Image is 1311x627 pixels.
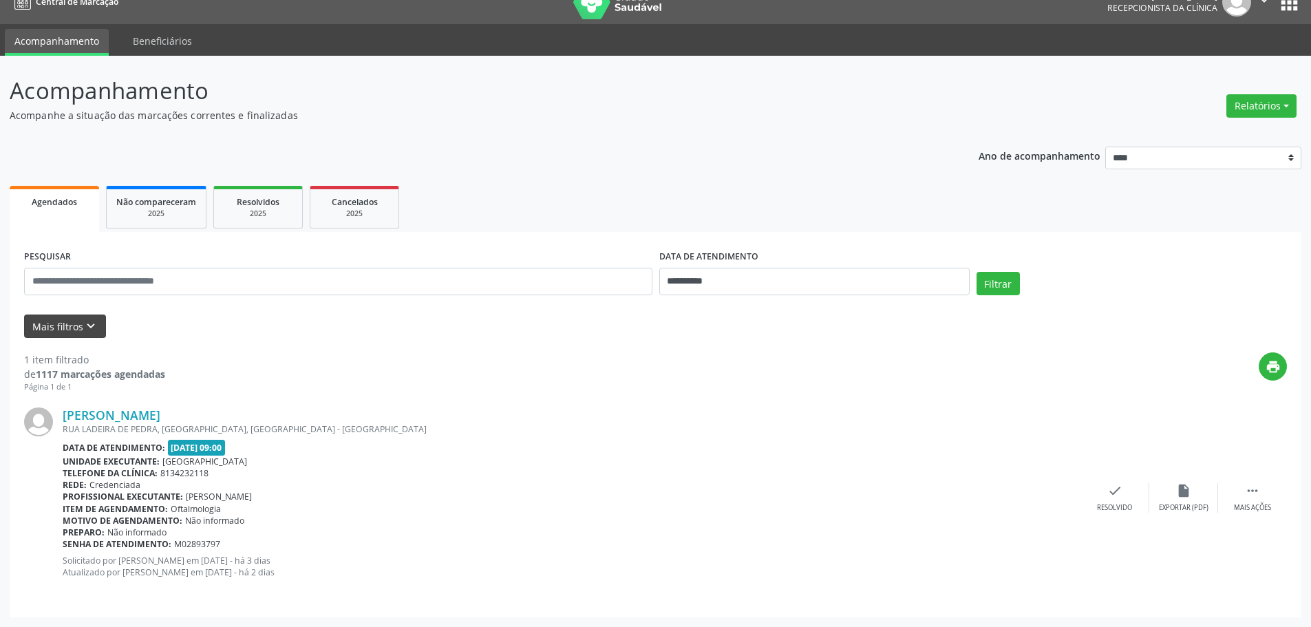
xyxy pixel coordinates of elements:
[32,196,77,208] span: Agendados
[63,423,1080,435] div: RUA LADEIRA DE PEDRA, [GEOGRAPHIC_DATA], [GEOGRAPHIC_DATA] - [GEOGRAPHIC_DATA]
[63,515,182,527] b: Motivo de agendamento:
[1097,503,1132,513] div: Resolvido
[83,319,98,334] i: keyboard_arrow_down
[174,538,220,550] span: M02893797
[63,538,171,550] b: Senha de atendimento:
[224,209,292,219] div: 2025
[1226,94,1297,118] button: Relatórios
[1245,483,1260,498] i: 
[123,29,202,53] a: Beneficiários
[332,196,378,208] span: Cancelados
[237,196,279,208] span: Resolvidos
[24,246,71,268] label: PESQUISAR
[24,407,53,436] img: img
[24,381,165,393] div: Página 1 de 1
[1159,503,1208,513] div: Exportar (PDF)
[24,315,106,339] button: Mais filtroskeyboard_arrow_down
[320,209,389,219] div: 2025
[979,147,1100,164] p: Ano de acompanhamento
[63,467,158,479] b: Telefone da clínica:
[63,527,105,538] b: Preparo:
[5,29,109,56] a: Acompanhamento
[1176,483,1191,498] i: insert_drive_file
[168,440,226,456] span: [DATE] 09:00
[659,246,758,268] label: DATA DE ATENDIMENTO
[63,491,183,502] b: Profissional executante:
[24,352,165,367] div: 1 item filtrado
[63,479,87,491] b: Rede:
[160,467,209,479] span: 8134232118
[1259,352,1287,381] button: print
[977,272,1020,295] button: Filtrar
[107,527,167,538] span: Não informado
[63,442,165,454] b: Data de atendimento:
[10,74,914,108] p: Acompanhamento
[63,407,160,423] a: [PERSON_NAME]
[116,196,196,208] span: Não compareceram
[89,479,140,491] span: Credenciada
[162,456,247,467] span: [GEOGRAPHIC_DATA]
[171,503,221,515] span: Oftalmologia
[36,368,165,381] strong: 1117 marcações agendadas
[10,108,914,123] p: Acompanhe a situação das marcações correntes e finalizadas
[1107,483,1122,498] i: check
[1234,503,1271,513] div: Mais ações
[1266,359,1281,374] i: print
[185,515,244,527] span: Não informado
[1107,2,1217,14] span: Recepcionista da clínica
[24,367,165,381] div: de
[186,491,252,502] span: [PERSON_NAME]
[116,209,196,219] div: 2025
[63,555,1080,578] p: Solicitado por [PERSON_NAME] em [DATE] - há 3 dias Atualizado por [PERSON_NAME] em [DATE] - há 2 ...
[63,503,168,515] b: Item de agendamento:
[63,456,160,467] b: Unidade executante:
